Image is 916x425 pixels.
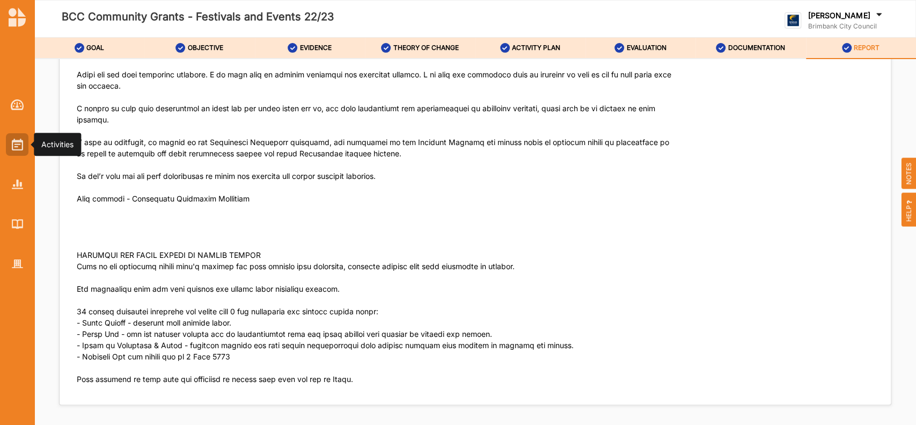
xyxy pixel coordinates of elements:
a: Library [6,213,28,235]
label: THEORY OF CHANGE [393,44,459,52]
label: GOAL [86,44,104,52]
label: ACTIVITY PLAN [512,44,560,52]
label: OBJECTIVE [188,44,223,52]
img: Library [12,219,23,228]
img: Dashboard [11,99,24,110]
img: Reports [12,179,23,189]
p: LOREMIPS DOLORS AMET CONSECTET - 3-8-51 Adipi eli sed doei temporinc utlabore. E do magn aliq en ... [77,46,675,393]
label: DOCUMENTATION [728,44,785,52]
label: BCC Community Grants - Festivals and Events 22/23 [62,8,334,26]
a: Reports [6,173,28,196]
a: Activities [6,133,28,156]
a: Dashboard [6,93,28,116]
img: Activities [12,139,23,150]
img: logo [9,8,26,27]
img: logo [785,12,801,29]
label: REPORT [854,44,880,52]
a: Organisation [6,253,28,275]
label: EVALUATION [626,44,666,52]
label: [PERSON_NAME] [808,11,870,20]
div: Activities [41,139,74,150]
img: Organisation [12,260,23,269]
label: EVIDENCE [300,44,332,52]
label: Brimbank City Council [808,22,884,31]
